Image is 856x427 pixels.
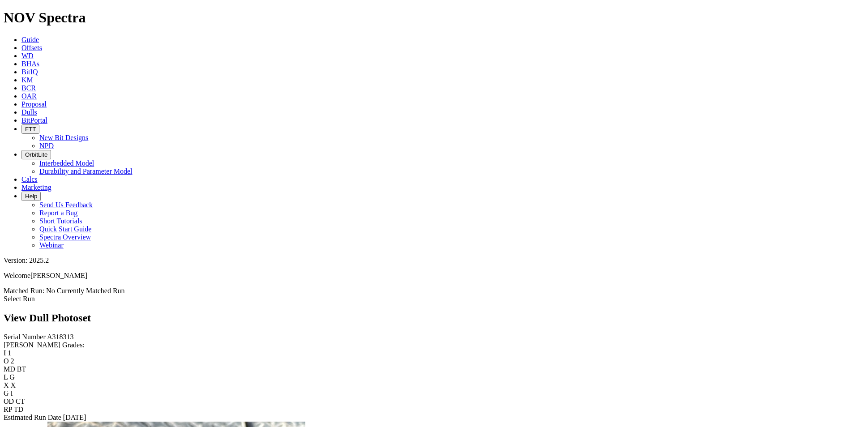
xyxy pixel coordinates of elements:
[21,52,34,60] a: WD
[21,100,47,108] a: Proposal
[11,389,13,397] span: I
[46,287,125,295] span: No Currently Matched Run
[4,341,852,349] div: [PERSON_NAME] Grades:
[4,256,852,265] div: Version: 2025.2
[39,225,91,233] a: Quick Start Guide
[17,365,26,373] span: BT
[39,159,94,167] a: Interbedded Model
[39,201,93,209] a: Send Us Feedback
[21,92,37,100] a: OAR
[21,76,33,84] a: KM
[21,175,38,183] a: Calcs
[9,373,15,381] span: G
[14,406,23,413] span: TD
[47,333,74,341] span: A318313
[39,167,133,175] a: Durability and Parameter Model
[39,209,77,217] a: Report a Bug
[21,60,39,68] a: BHAs
[39,217,82,225] a: Short Tutorials
[4,406,12,413] label: RP
[21,44,42,51] a: Offsets
[4,312,852,324] h2: View Dull Photoset
[4,287,44,295] span: Matched Run:
[21,116,47,124] a: BitPortal
[4,295,35,303] a: Select Run
[25,193,37,200] span: Help
[8,349,11,357] span: 1
[21,192,41,201] button: Help
[16,397,25,405] span: CT
[4,365,15,373] label: MD
[39,233,91,241] a: Spectra Overview
[4,357,9,365] label: O
[25,151,47,158] span: OrbitLite
[4,389,9,397] label: G
[4,373,8,381] label: L
[11,357,14,365] span: 2
[30,272,87,279] span: [PERSON_NAME]
[21,184,51,191] a: Marketing
[4,381,9,389] label: X
[21,108,37,116] a: Dulls
[4,397,14,405] label: OD
[25,126,36,132] span: FTT
[21,84,36,92] a: BCR
[21,124,39,134] button: FTT
[4,349,6,357] label: I
[21,36,39,43] a: Guide
[4,9,852,26] h1: NOV Spectra
[39,241,64,249] a: Webinar
[11,381,16,389] span: X
[21,68,38,76] a: BitIQ
[39,134,88,141] a: New Bit Designs
[63,414,86,421] span: [DATE]
[4,333,46,341] label: Serial Number
[39,142,54,149] a: NPD
[4,272,852,280] p: Welcome
[21,150,51,159] button: OrbitLite
[4,414,61,421] label: Estimated Run Date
